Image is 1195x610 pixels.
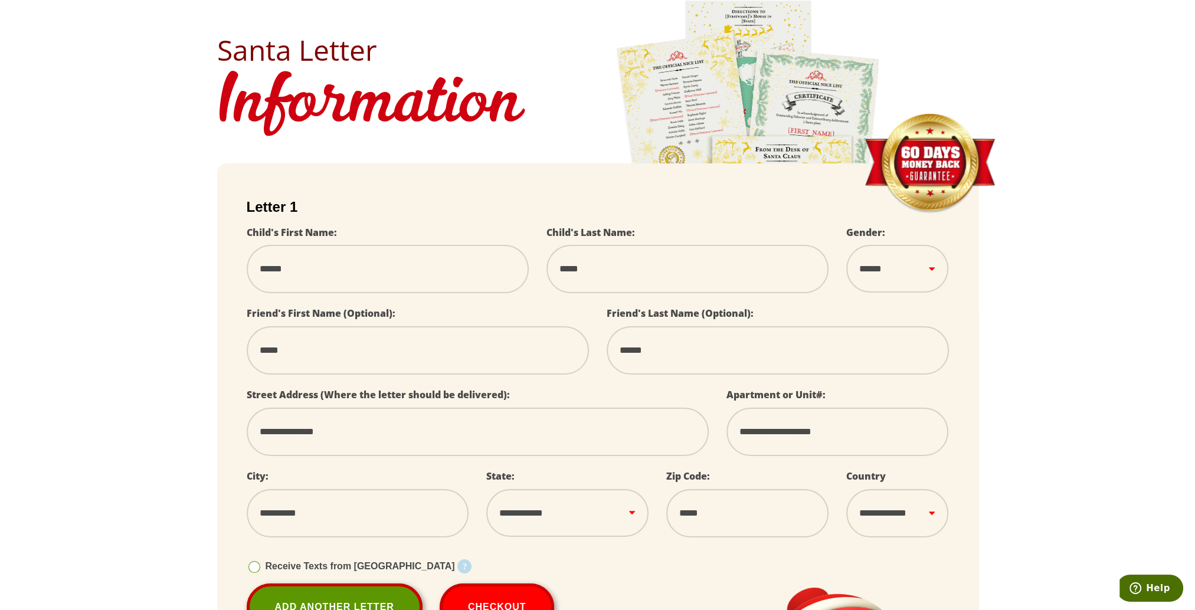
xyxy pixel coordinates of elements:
span: Receive Texts from [GEOGRAPHIC_DATA] [266,561,455,571]
label: Gender: [846,226,885,239]
h1: Information [217,64,978,146]
label: Child's First Name: [247,226,337,239]
label: Country [846,470,886,483]
label: Zip Code: [666,470,710,483]
iframe: Opens a widget where you can find more information [1119,575,1183,604]
label: City: [247,470,269,483]
h2: Letter 1 [247,199,949,215]
img: Money Back Guarantee [863,113,996,214]
label: State: [486,470,515,483]
label: Friend's Last Name (Optional): [607,307,754,320]
label: Street Address (Where the letter should be delivered): [247,388,510,401]
label: Friend's First Name (Optional): [247,307,395,320]
h2: Santa Letter [217,36,978,64]
label: Child's Last Name: [546,226,635,239]
label: Apartment or Unit#: [726,388,826,401]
